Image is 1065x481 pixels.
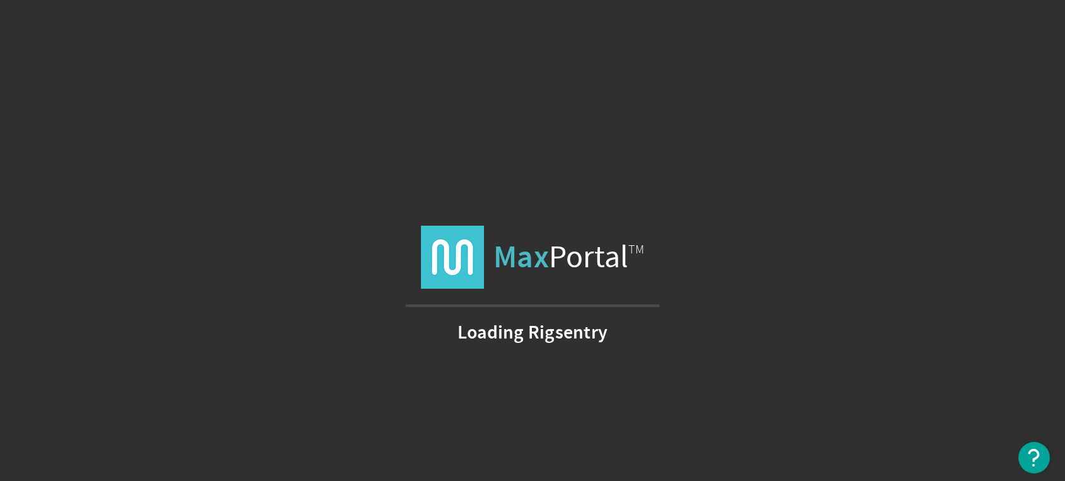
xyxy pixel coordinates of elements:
[493,236,549,277] strong: Max
[628,241,644,257] span: TM
[1018,442,1050,473] button: Open Resource Center
[421,226,484,289] img: logo
[493,226,644,289] span: Portal
[458,326,607,339] strong: Loading Rigsentry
